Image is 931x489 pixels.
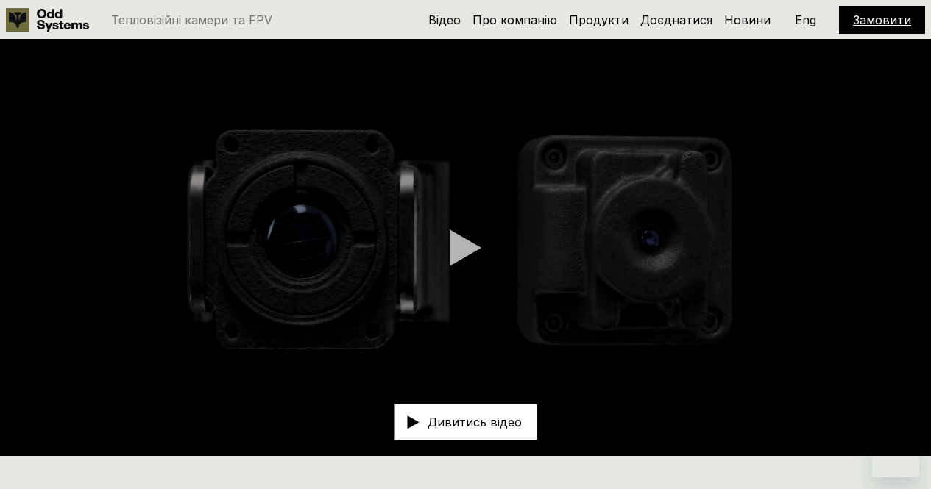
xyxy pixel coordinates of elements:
p: Дивитись відео [428,416,522,428]
a: Відео [428,13,461,27]
iframe: Кнопка для запуску вікна повідомлень [872,430,919,477]
a: Продукти [569,13,629,27]
a: Доєднатися [640,13,712,27]
a: Про компанію [472,13,557,27]
a: Замовити [853,13,911,27]
p: Тепловізійні камери та FPV [111,14,272,26]
a: Новини [724,13,771,27]
p: Eng [795,14,816,26]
